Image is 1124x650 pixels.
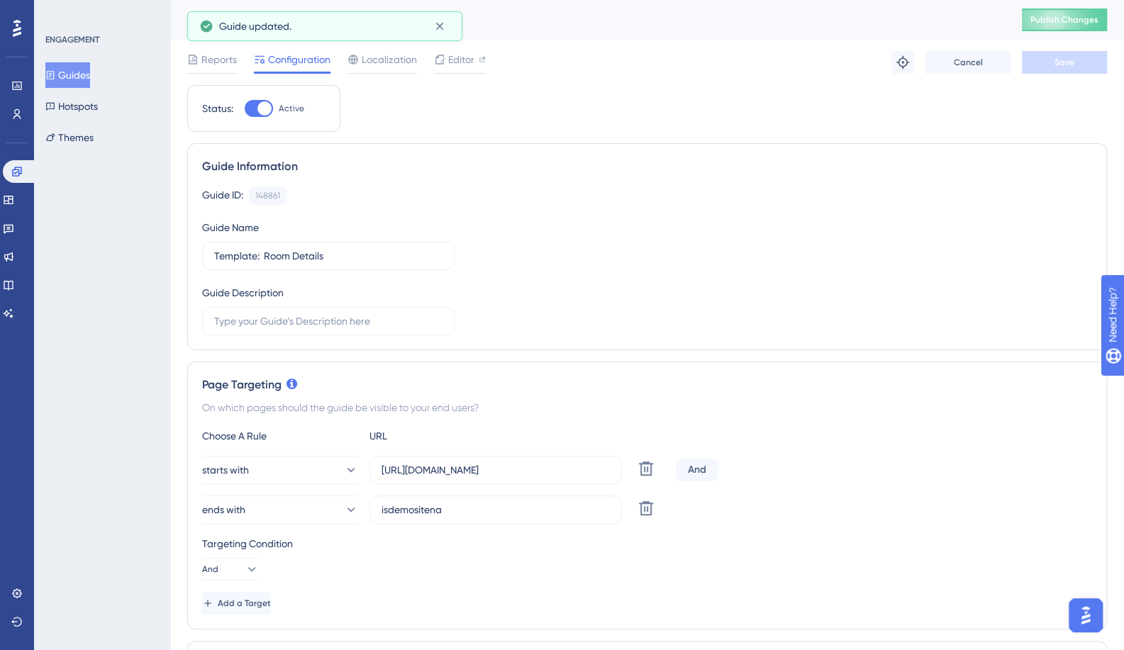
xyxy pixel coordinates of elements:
button: Hotspots [45,94,98,119]
button: ends with [202,495,358,524]
span: Cancel [954,57,983,68]
iframe: UserGuiding AI Assistant Launcher [1064,594,1107,637]
div: Guide Information [202,158,1092,175]
div: Guide Description [202,284,284,301]
span: Reports [201,51,237,68]
span: Localization [362,51,417,68]
span: Publish Changes [1030,14,1098,26]
button: Cancel [925,51,1011,74]
input: Type your Guide’s Name here [214,248,443,264]
button: Themes [45,125,94,150]
div: 148861 [255,190,280,201]
span: Guide updated. [219,18,291,35]
span: Active [279,103,304,114]
div: And [676,459,718,481]
div: Template: Room Details [187,10,986,30]
span: Editor [448,51,474,68]
span: ends with [202,501,245,518]
input: yourwebsite.com/path [382,502,610,517]
span: starts with [202,461,249,478]
input: yourwebsite.com/path [382,462,610,478]
div: On which pages should the guide be visible to your end users? [202,399,1092,416]
div: Status: [202,100,233,117]
div: Targeting Condition [202,535,1092,552]
button: Publish Changes [1022,9,1107,31]
span: Need Help? [33,4,89,21]
div: ENGAGEMENT [45,34,99,45]
button: starts with [202,456,358,484]
button: Add a Target [202,592,271,615]
input: Type your Guide’s Description here [214,313,443,329]
div: Guide ID: [202,186,243,205]
span: Configuration [268,51,330,68]
span: And [202,564,218,575]
div: URL [369,427,525,444]
div: Choose A Rule [202,427,358,444]
span: Save [1055,57,1074,68]
button: Guides [45,62,90,88]
div: Page Targeting [202,376,1092,393]
div: Guide Name [202,219,259,236]
button: Save [1022,51,1107,74]
span: Add a Target [218,598,271,609]
button: And [202,558,259,581]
